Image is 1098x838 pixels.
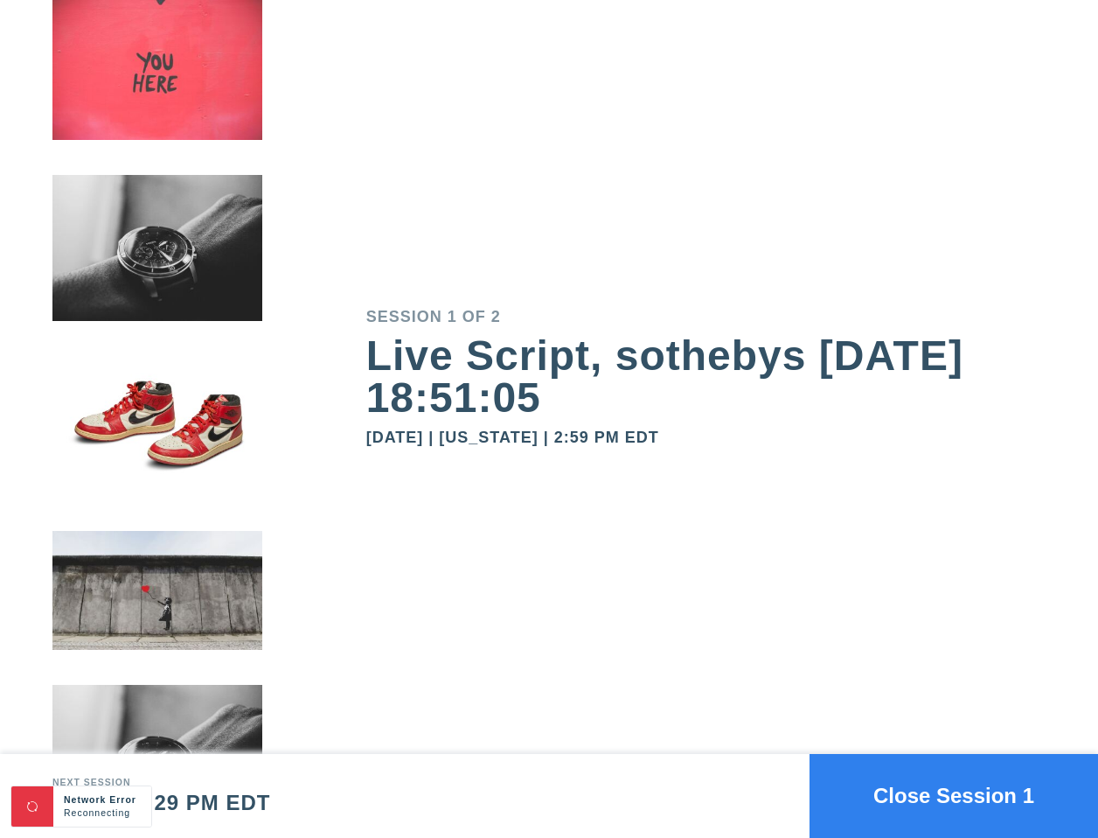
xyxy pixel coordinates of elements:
img: small [52,334,262,509]
div: Network Error [64,793,141,807]
div: Next session [52,779,270,788]
div: Session 1 of 2 [366,309,1046,325]
button: Close Session 1 [810,754,1098,838]
div: [DATE] | [US_STATE] | 2:59 PM EDT [366,429,1046,445]
div: Live Script, sothebys [DATE] 18:51:05 [366,335,1046,419]
img: small [52,152,262,333]
span: . [137,808,141,818]
span: . [130,808,134,818]
div: [DATE] 3:29 PM EDT [52,793,270,814]
div: Reconnecting [64,807,141,820]
img: small [52,509,262,690]
span: . [134,808,137,818]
